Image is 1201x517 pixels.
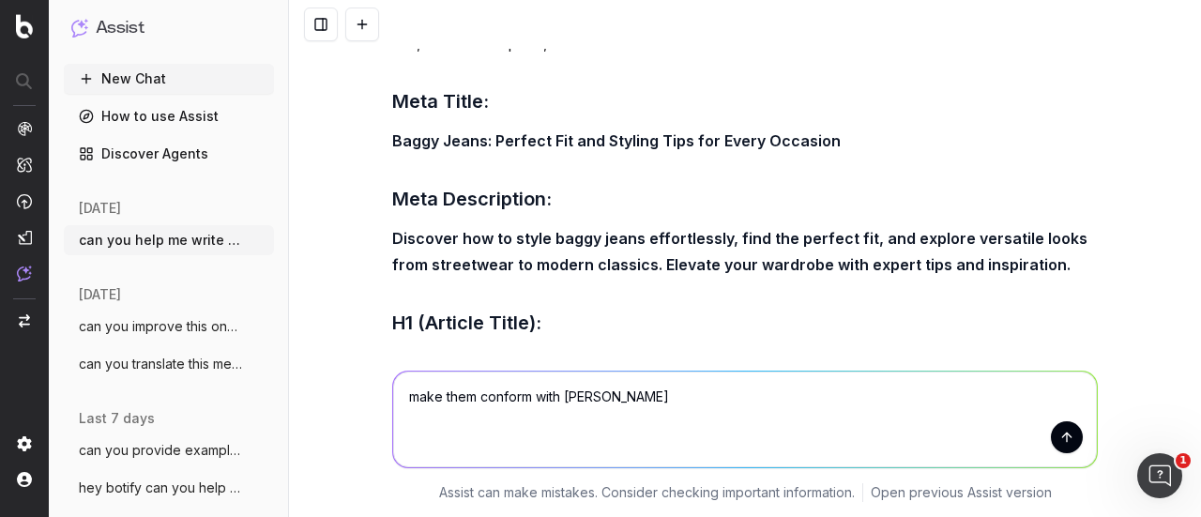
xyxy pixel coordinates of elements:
[439,483,855,502] p: Assist can make mistakes. Consider checking important information.
[64,349,274,379] button: can you translate this meta title and de
[17,266,32,281] img: Assist
[17,436,32,451] img: Setting
[79,231,244,250] span: can you help me write meta title and met
[392,229,1091,274] strong: Discover how to style baggy jeans effortlessly, find the perfect fit, and explore versatile looks...
[79,199,121,218] span: [DATE]
[16,14,33,38] img: Botify logo
[79,409,155,428] span: last 7 days
[64,473,274,503] button: hey botify can you help me translate thi
[64,101,274,131] a: How to use Assist
[17,230,32,245] img: Studio
[64,64,274,94] button: New Chat
[17,121,32,136] img: Analytics
[1176,453,1191,468] span: 1
[17,193,32,209] img: Activation
[64,139,274,169] a: Discover Agents
[392,86,1098,116] h3: Meta Title:
[96,15,144,41] h1: Assist
[393,372,1097,467] textarea: make them conform with [PERSON_NAME]
[71,19,88,37] img: Assist
[1137,453,1182,498] iframe: Intercom live chat
[392,131,841,150] strong: Baggy Jeans: Perfect Fit and Styling Tips for Every Occasion
[79,317,244,336] span: can you improve this onpage copy text fo
[79,285,121,304] span: [DATE]
[79,355,244,373] span: can you translate this meta title and de
[79,441,244,460] span: can you provide examples or suggestions
[392,184,1098,214] h3: Meta Description:
[19,314,30,327] img: Switch project
[871,483,1052,502] a: Open previous Assist version
[392,308,1098,338] h3: H1 (Article Title):
[64,435,274,465] button: can you provide examples or suggestions
[79,479,244,497] span: hey botify can you help me translate thi
[64,225,274,255] button: can you help me write meta title and met
[64,312,274,342] button: can you improve this onpage copy text fo
[17,157,32,173] img: Intelligence
[17,472,32,487] img: My account
[71,15,266,41] button: Assist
